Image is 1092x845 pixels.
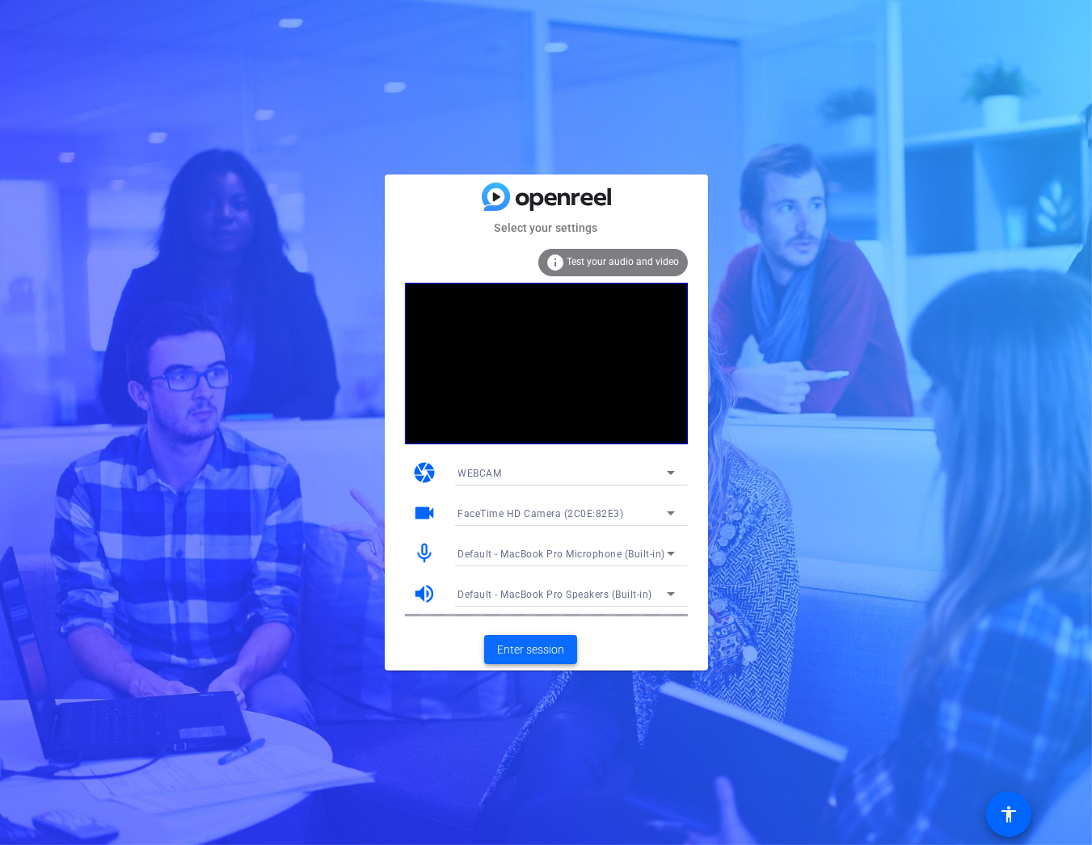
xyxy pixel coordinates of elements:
mat-icon: volume_up [413,582,437,606]
mat-icon: camera [413,460,437,485]
button: Enter session [484,635,577,664]
mat-icon: accessibility [999,805,1018,824]
mat-icon: info [546,253,566,272]
span: Test your audio and video [567,256,680,267]
span: WEBCAM [458,468,502,479]
span: Enter session [497,641,564,658]
mat-card-subtitle: Select your settings [385,219,708,237]
span: Default - MacBook Pro Speakers (Built-in) [458,589,653,600]
mat-icon: videocam [413,501,437,525]
mat-icon: mic_none [413,541,437,565]
span: Default - MacBook Pro Microphone (Built-in) [458,549,666,560]
span: FaceTime HD Camera (2C0E:82E3) [458,508,624,519]
img: blue-gradient.svg [482,183,611,211]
